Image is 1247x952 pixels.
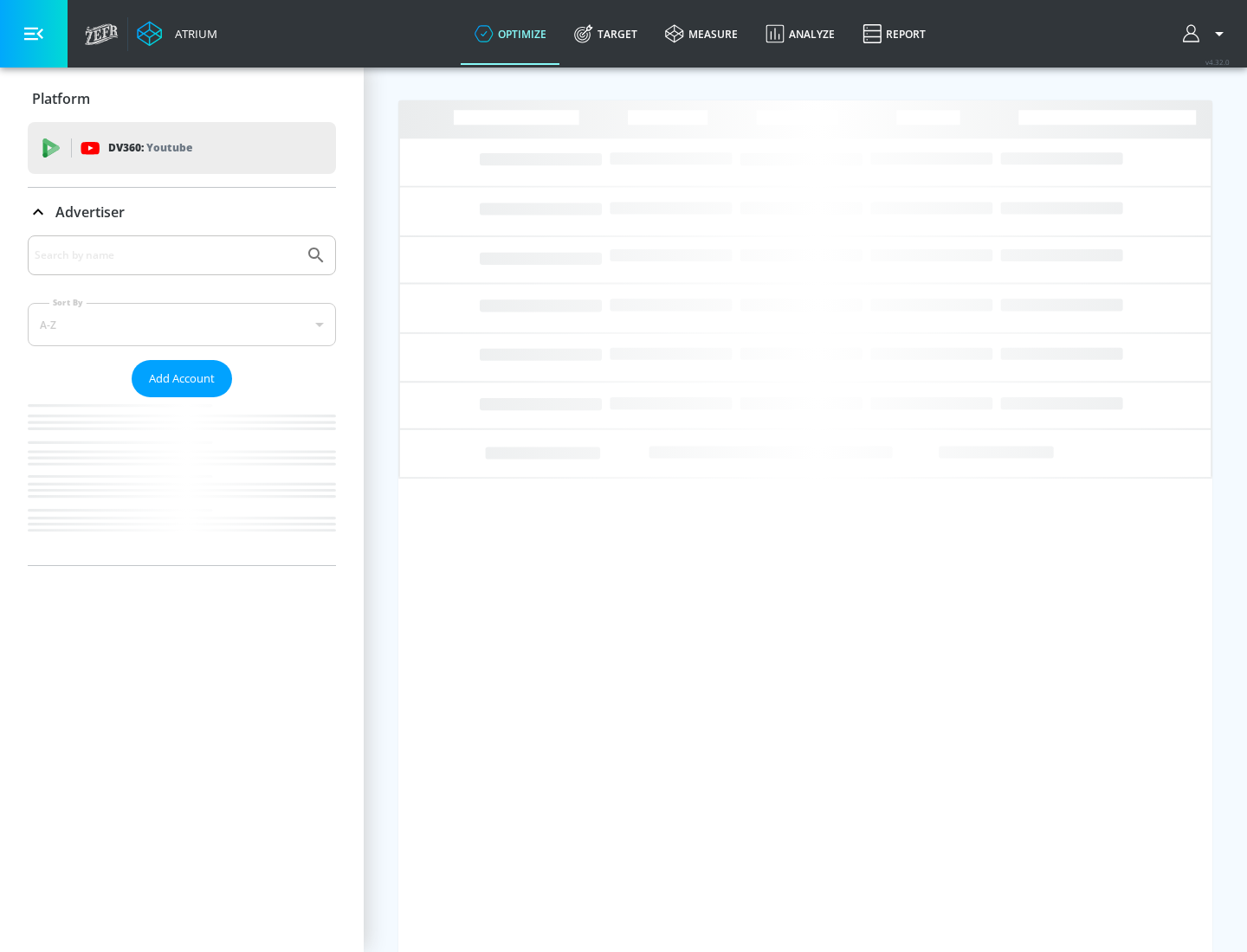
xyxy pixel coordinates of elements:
p: Youtube [146,138,192,157]
p: Platform [32,89,90,108]
span: Add Account [149,369,215,389]
div: Platform [28,74,336,123]
div: Advertiser [28,235,336,565]
a: Report [849,3,940,65]
div: A-Z [28,303,336,346]
p: Advertiser [55,203,125,222]
p: DV360: [108,138,192,158]
div: Advertiser [28,188,336,236]
nav: list of Advertiser [28,397,336,565]
button: Add Account [132,360,232,397]
div: DV360: Youtube [28,122,336,174]
a: Target [560,3,651,65]
span: v 4.32.0 [1205,57,1230,67]
a: optimize [461,3,560,65]
a: Atrium [137,21,217,47]
div: Atrium [168,26,217,42]
label: Sort By [49,297,87,308]
input: Search by name [35,244,297,267]
a: Analyze [752,3,849,65]
a: measure [651,3,752,65]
